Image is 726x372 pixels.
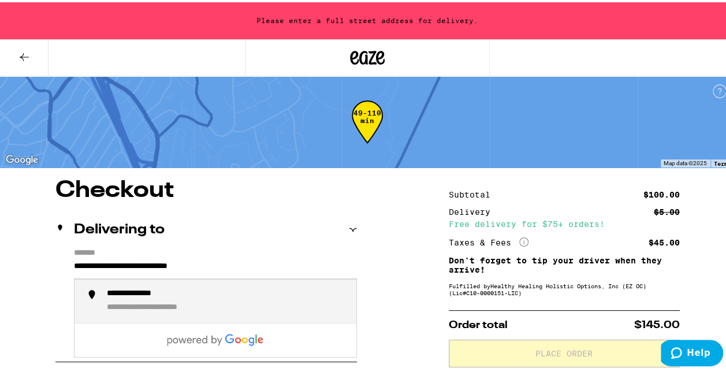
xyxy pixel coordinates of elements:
h1: Checkout [55,177,357,200]
div: Taxes & Fees [449,235,528,245]
div: Free delivery for $75+ orders! [449,218,680,226]
h2: Delivering to [74,221,165,235]
span: Map data ©2025 [664,158,707,164]
div: $45.00 [649,236,680,244]
p: Don't forget to tip your driver when they arrive! [449,254,680,272]
a: Open this area in Google Maps (opens a new window) [3,150,41,165]
div: Delivery [449,206,498,214]
div: $5.00 [654,206,680,214]
span: Place Order [535,347,593,355]
button: Place Order [449,337,680,365]
div: $100.00 [643,188,680,196]
div: Subtotal [449,188,498,196]
span: Order total [449,318,508,328]
img: Google [3,150,41,165]
iframe: Opens a widget where you can find more information [661,337,723,366]
div: 49-110 min [352,107,383,150]
div: Fulfilled by Healthy Healing Holistic Options, Inc (EZ OC) (Lic# C10-0000151-LIC ) [449,280,680,294]
span: $145.00 [634,318,680,328]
